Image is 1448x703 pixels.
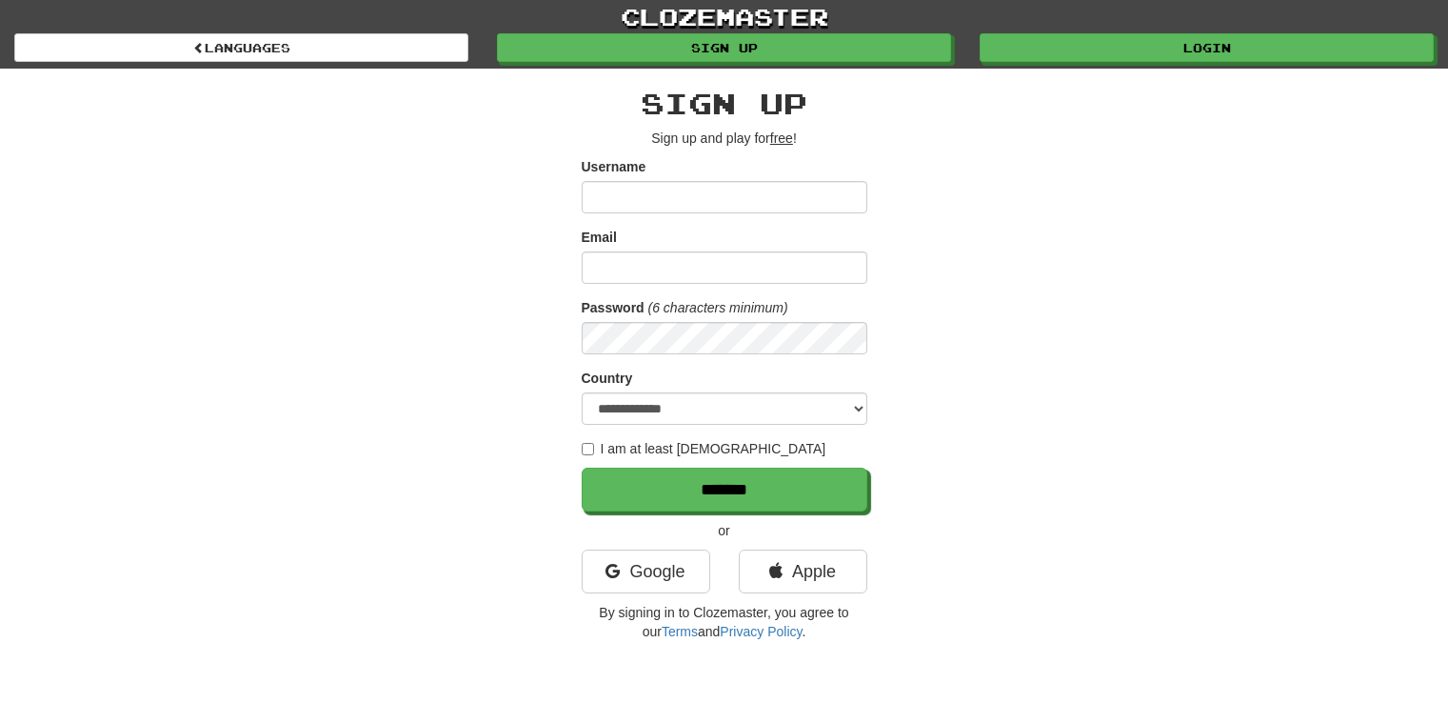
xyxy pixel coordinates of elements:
em: (6 characters minimum) [648,300,788,315]
label: Password [582,298,645,317]
u: free [770,131,793,146]
a: Google [582,550,710,593]
a: Sign up [497,33,951,62]
a: Terms [662,624,698,639]
label: Country [582,369,633,388]
p: By signing in to Clozemaster, you agree to our and . [582,603,867,641]
label: I am at least [DEMOGRAPHIC_DATA] [582,439,826,458]
a: Languages [14,33,468,62]
p: Sign up and play for ! [582,129,867,148]
a: Apple [739,550,867,593]
a: Privacy Policy [720,624,802,639]
h2: Sign up [582,88,867,119]
a: Login [980,33,1434,62]
p: or [582,521,867,540]
input: I am at least [DEMOGRAPHIC_DATA] [582,443,594,455]
label: Email [582,228,617,247]
label: Username [582,157,646,176]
